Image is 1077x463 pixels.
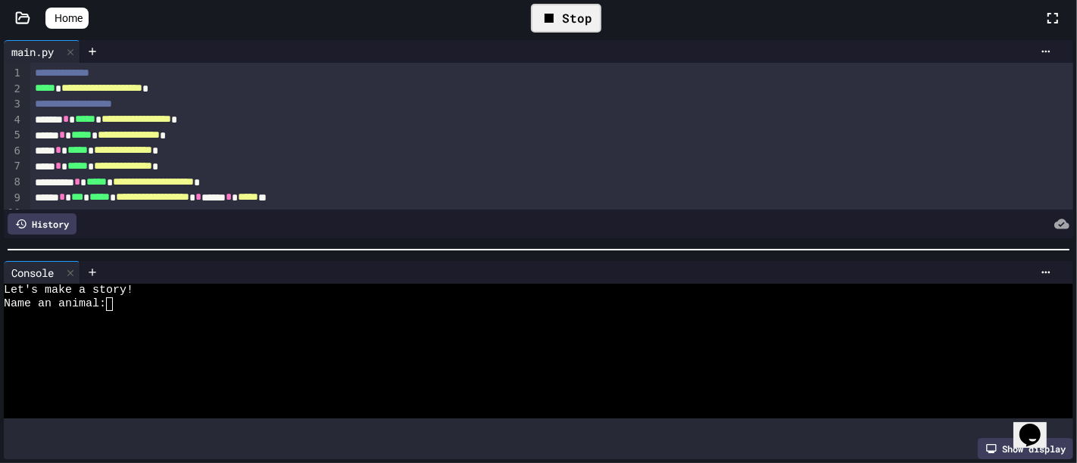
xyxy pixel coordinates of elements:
div: History [8,213,76,235]
div: Console [4,261,80,284]
div: main.py [4,44,61,60]
div: Stop [531,4,601,33]
div: Show display [978,438,1073,459]
div: 6 [4,144,23,160]
div: main.py [4,40,80,63]
div: 1 [4,66,23,82]
a: Home [45,8,89,29]
div: 5 [4,128,23,144]
div: 8 [4,175,23,191]
span: Let's make a story! [4,284,133,297]
iframe: chat widget [1013,402,1062,448]
div: 3 [4,97,23,113]
div: 2 [4,82,23,98]
div: Console [4,265,61,281]
span: Home [55,11,83,26]
div: 9 [4,191,23,207]
span: Name an animal: [4,297,106,311]
div: 4 [4,113,23,129]
div: 7 [4,159,23,175]
div: 10 [4,206,23,222]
